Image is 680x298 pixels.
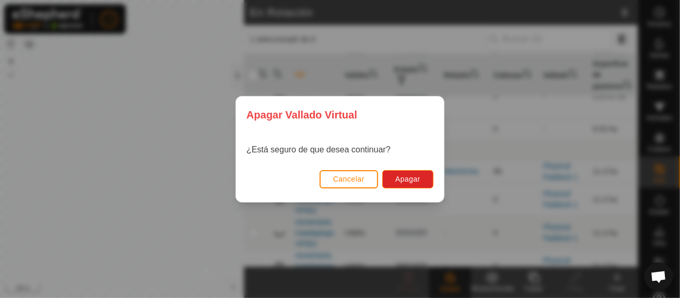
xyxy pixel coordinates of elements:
[247,107,357,123] span: Apagar Vallado Virtual
[395,175,420,183] span: Apagar
[644,263,673,291] a: Chat abierto
[333,175,365,183] span: Cancelar
[320,170,378,188] button: Cancelar
[247,144,391,156] p: ¿Está seguro de que desea continuar?
[382,170,433,188] button: Apagar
